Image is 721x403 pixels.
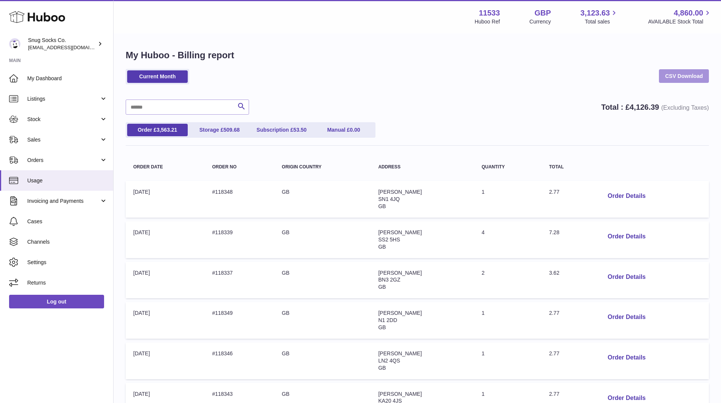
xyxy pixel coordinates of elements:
a: Manual £0.00 [313,124,374,136]
a: Current Month [127,70,188,83]
span: Usage [27,177,107,184]
td: #118346 [204,342,274,379]
button: Order Details [601,269,651,285]
strong: 11533 [479,8,500,18]
td: #118349 [204,302,274,339]
span: Sales [27,136,100,143]
span: 0.00 [350,127,360,133]
span: 3,123.63 [581,8,610,18]
td: 1 [474,342,541,379]
td: #118337 [204,262,274,299]
td: [DATE] [126,221,204,258]
a: 4,860.00 AVAILABLE Stock Total [648,8,712,25]
span: [PERSON_NAME] [378,189,422,195]
span: 2.77 [549,350,559,356]
a: 3,123.63 Total sales [581,8,619,25]
button: Order Details [601,188,651,204]
td: GB [274,342,371,379]
span: 3.62 [549,270,559,276]
img: info@snugsocks.co.uk [9,38,20,50]
span: Invoicing and Payments [27,198,100,205]
span: N1 2DD [378,317,397,323]
span: [PERSON_NAME] [378,229,422,235]
span: Stock [27,116,100,123]
td: GB [274,221,371,258]
td: 4 [474,221,541,258]
span: 3,563.21 [157,127,178,133]
div: Snug Socks Co. [28,37,96,51]
td: 1 [474,302,541,339]
td: 2 [474,262,541,299]
a: Subscription £53.50 [251,124,312,136]
td: 1 [474,181,541,218]
th: Total [542,157,594,177]
td: [DATE] [126,181,204,218]
span: (Excluding Taxes) [661,104,709,111]
button: Order Details [601,310,651,325]
td: [DATE] [126,262,204,299]
th: Origin Country [274,157,371,177]
td: #118339 [204,221,274,258]
span: Cases [27,218,107,225]
td: [DATE] [126,342,204,379]
span: [PERSON_NAME] [378,391,422,397]
a: Log out [9,295,104,308]
strong: Total : £ [601,103,709,111]
span: 509.68 [223,127,240,133]
span: Listings [27,95,100,103]
span: Orders [27,157,100,164]
span: [EMAIL_ADDRESS][DOMAIN_NAME] [28,44,111,50]
span: 4,126.39 [630,103,659,111]
span: GB [378,203,386,209]
span: Returns [27,279,107,286]
td: #118348 [204,181,274,218]
span: LN2 4QS [378,358,400,364]
td: GB [274,262,371,299]
td: [DATE] [126,302,204,339]
th: Quantity [474,157,541,177]
span: 4,860.00 [674,8,703,18]
span: [PERSON_NAME] [378,350,422,356]
a: CSV Download [659,69,709,83]
span: AVAILABLE Stock Total [648,18,712,25]
span: 2.77 [549,391,559,397]
span: Settings [27,259,107,266]
a: Storage £509.68 [189,124,250,136]
div: Huboo Ref [475,18,500,25]
span: 2.77 [549,310,559,316]
span: SS2 5HS [378,237,400,243]
span: GB [378,284,386,290]
span: SN1 4JQ [378,196,400,202]
th: Order no [204,157,274,177]
h1: My Huboo - Billing report [126,49,709,61]
span: BN3 2GZ [378,277,400,283]
td: GB [274,181,371,218]
th: Order Date [126,157,204,177]
span: [PERSON_NAME] [378,270,422,276]
div: Currency [529,18,551,25]
a: Order £3,563.21 [127,124,188,136]
span: GB [378,244,386,250]
td: GB [274,302,371,339]
button: Order Details [601,350,651,366]
th: Address [371,157,474,177]
span: GB [378,365,386,371]
span: GB [378,324,386,330]
span: 2.77 [549,189,559,195]
span: Channels [27,238,107,246]
button: Order Details [601,229,651,244]
span: My Dashboard [27,75,107,82]
span: Total sales [585,18,618,25]
span: 53.50 [293,127,307,133]
span: 7.28 [549,229,559,235]
span: [PERSON_NAME] [378,310,422,316]
strong: GBP [534,8,551,18]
